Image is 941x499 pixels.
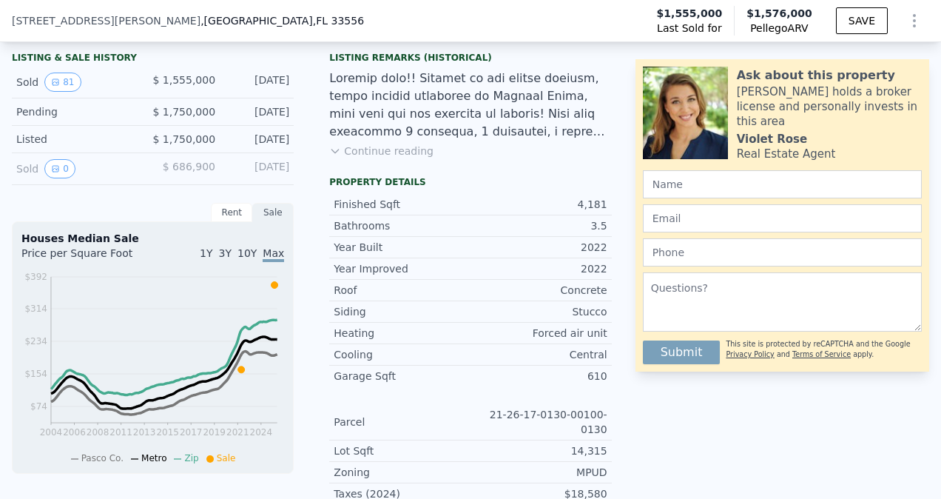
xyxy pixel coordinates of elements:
button: Show Options [900,6,929,36]
span: 1Y [200,247,212,259]
div: Cooling [334,347,470,362]
span: Metro [141,453,166,463]
a: Privacy Policy [726,350,774,358]
div: Loremip dolo!! Sitamet co adi elitse doeiusm, tempo incidid utlaboree do Magnaal Enima, mini veni... [329,70,611,141]
tspan: $314 [24,304,47,314]
span: , FL 33556 [313,15,364,27]
input: Email [643,204,922,232]
div: Finished Sqft [334,197,470,212]
div: Roof [334,283,470,298]
div: Listing Remarks (Historical) [329,52,611,64]
span: Max [263,247,284,262]
span: Pasco Co. [81,453,124,463]
div: Year Built [334,240,470,255]
div: Heating [334,326,470,341]
div: [DATE] [227,132,289,147]
span: , [GEOGRAPHIC_DATA] [200,13,364,28]
button: SAVE [836,7,888,34]
div: Sold [16,159,141,178]
span: Zip [184,453,198,463]
span: 10Y [237,247,257,259]
span: $1,555,000 [657,6,723,21]
tspan: 2021 [226,427,249,438]
span: Sale [217,453,236,463]
tspan: 2013 [133,427,156,438]
div: Property details [329,176,611,188]
div: Year Improved [334,261,470,276]
div: Forced air unit [470,326,607,341]
div: Lot Sqft [334,443,470,458]
button: View historical data [44,73,81,92]
div: Sale [252,203,294,222]
span: $ 1,750,000 [152,133,215,145]
button: Submit [643,341,721,364]
a: Terms of Service [792,350,851,358]
div: [PERSON_NAME] holds a broker license and personally invests in this area [737,84,922,129]
div: Violet Rose [737,132,807,147]
div: MPUD [470,465,607,480]
div: Rent [211,203,252,222]
div: Listed [16,132,141,147]
span: $ 1,750,000 [152,106,215,118]
tspan: $234 [24,336,47,346]
div: 610 [470,369,607,384]
div: [DATE] [227,159,289,178]
div: Bathrooms [334,218,470,233]
tspan: 2015 [157,427,180,438]
tspan: 2008 [87,427,109,438]
div: Stucco [470,304,607,319]
tspan: 2024 [250,427,273,438]
div: Garage Sqft [334,369,470,384]
div: Zoning [334,465,470,480]
input: Name [643,170,922,198]
div: Price per Square Foot [21,246,153,269]
div: 21-26-17-0130-00100-0130 [470,407,607,437]
span: Pellego ARV [746,21,812,36]
tspan: 2019 [203,427,226,438]
span: [STREET_ADDRESS][PERSON_NAME] [12,13,200,28]
div: 4,181 [470,197,607,212]
tspan: 2004 [40,427,63,438]
div: Sold [16,73,141,92]
span: $ 1,555,000 [152,74,215,86]
span: Last Sold for [657,21,722,36]
span: $ 686,900 [163,161,215,173]
button: Continue reading [329,144,434,158]
div: Concrete [470,283,607,298]
div: [DATE] [227,104,289,119]
div: 2022 [470,261,607,276]
div: 2022 [470,240,607,255]
span: 3Y [219,247,232,259]
div: Central [470,347,607,362]
div: [DATE] [227,73,289,92]
div: 3.5 [470,218,607,233]
tspan: 2006 [63,427,86,438]
div: Real Estate Agent [737,147,836,161]
div: 14,315 [470,443,607,458]
tspan: $74 [30,401,47,412]
tspan: $392 [24,272,47,282]
div: Ask about this property [737,67,895,84]
div: Houses Median Sale [21,231,284,246]
button: View historical data [44,159,75,178]
span: $1,576,000 [746,7,812,19]
div: LISTING & SALE HISTORY [12,52,294,67]
input: Phone [643,238,922,267]
tspan: $154 [24,369,47,379]
div: Parcel [334,415,470,429]
div: Siding [334,304,470,319]
tspan: 2017 [180,427,203,438]
div: Pending [16,104,141,119]
div: This site is protected by reCAPTCHA and the Google and apply. [726,335,922,364]
tspan: 2011 [109,427,132,438]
